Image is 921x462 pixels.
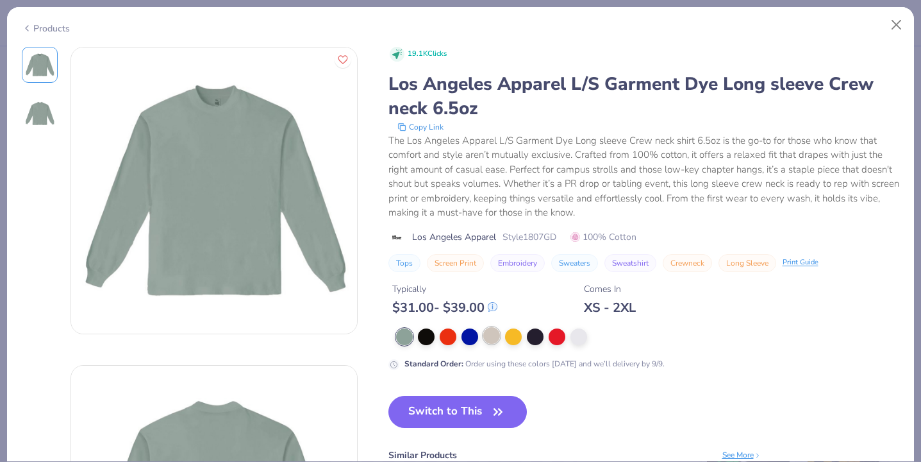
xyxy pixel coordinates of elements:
[427,254,484,272] button: Screen Print
[404,358,665,370] div: Order using these colors [DATE] and we’ll delivery by 9/9.
[584,282,636,296] div: Comes In
[392,300,497,316] div: $ 31.00 - $ 39.00
[551,254,598,272] button: Sweaters
[335,51,351,68] button: Like
[404,359,463,369] strong: Standard Order :
[388,232,406,243] img: brand logo
[884,13,909,37] button: Close
[604,254,656,272] button: Sweatshirt
[408,49,447,60] span: 19.1K Clicks
[388,449,457,462] div: Similar Products
[388,133,900,220] div: The Los Angeles Apparel L/S Garment Dye Long sleeve Crew neck shirt 6.5oz is the go-to for those ...
[388,72,900,121] div: Los Angeles Apparel L/S Garment Dye Long sleeve Crew neck 6.5oz
[584,300,636,316] div: XS - 2XL
[783,257,818,268] div: Print Guide
[490,254,545,272] button: Embroidery
[722,449,761,461] div: See More
[392,282,497,296] div: Typically
[24,49,55,80] img: Front
[663,254,712,272] button: Crewneck
[71,47,357,334] img: Front
[502,230,556,244] span: Style 1807GD
[24,98,55,129] img: Back
[570,230,636,244] span: 100% Cotton
[22,22,70,35] div: Products
[394,121,447,133] button: copy to clipboard
[388,254,420,272] button: Tops
[388,396,527,428] button: Switch to This
[718,254,776,272] button: Long Sleeve
[412,230,496,244] span: Los Angeles Apparel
